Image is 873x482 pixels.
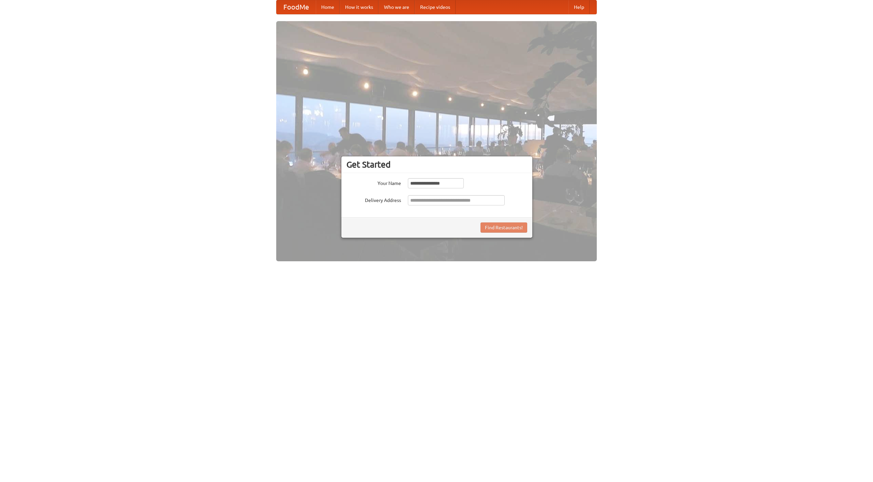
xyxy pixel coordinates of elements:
label: Your Name [346,178,401,187]
a: How it works [340,0,379,14]
a: Who we are [379,0,415,14]
button: Find Restaurants! [480,222,527,233]
a: FoodMe [277,0,316,14]
a: Recipe videos [415,0,456,14]
a: Home [316,0,340,14]
h3: Get Started [346,159,527,170]
label: Delivery Address [346,195,401,204]
a: Help [568,0,590,14]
